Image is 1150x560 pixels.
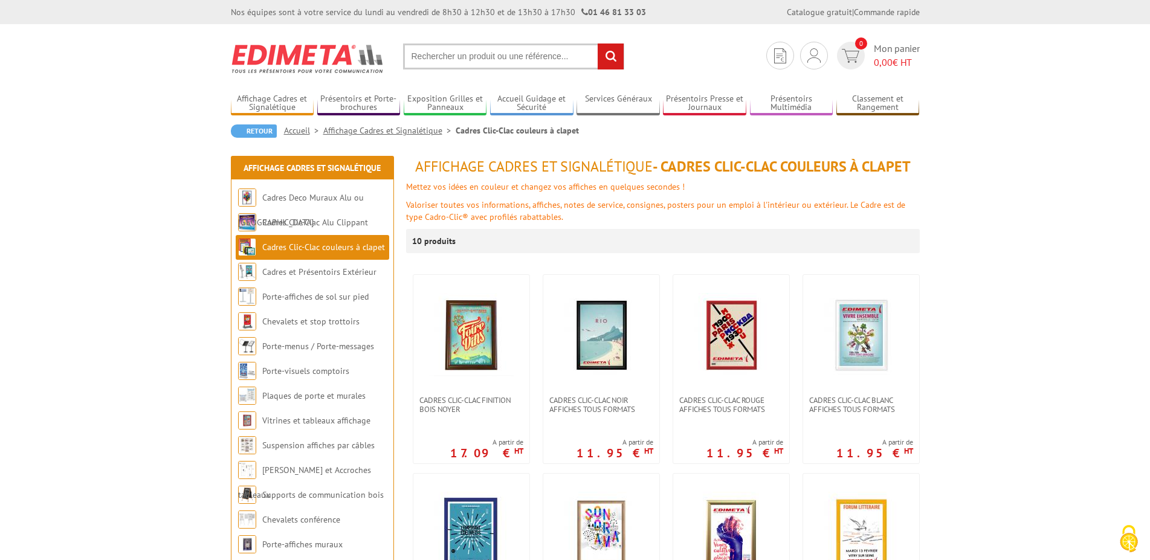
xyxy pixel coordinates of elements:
[904,446,913,456] sup: HT
[262,415,370,426] a: Vitrines et tableaux affichage
[706,449,783,457] p: 11.95 €
[581,7,646,18] strong: 01 46 81 33 03
[836,94,920,114] a: Classement et Rangement
[262,489,384,500] a: Supports de communication bois
[231,94,314,114] a: Affichage Cadres et Signalétique
[807,48,821,63] img: devis rapide
[577,437,653,447] span: A partir de
[262,514,340,525] a: Chevalets conférence
[673,396,789,414] a: Cadres clic-clac rouge affiches tous formats
[663,94,746,114] a: Présentoirs Presse et Journaux
[262,242,385,253] a: Cadres Clic-Clac couleurs à clapet
[406,159,920,175] h1: - Cadres Clic-Clac couleurs à clapet
[262,266,376,277] a: Cadres et Présentoirs Extérieur
[774,446,783,456] sup: HT
[317,94,401,114] a: Présentoirs et Porte-brochures
[238,387,256,405] img: Plaques de porte et murales
[874,56,893,68] span: 0,00
[787,6,920,18] div: |
[262,291,369,302] a: Porte-affiches de sol sur pied
[514,446,523,456] sup: HT
[809,396,913,414] span: Cadres clic-clac blanc affiches tous formats
[774,48,786,63] img: devis rapide
[262,316,360,327] a: Chevalets et stop trottoirs
[429,293,514,378] img: CADRES CLIC-CLAC FINITION BOIS NOYER
[456,124,579,137] li: Cadres Clic-Clac couleurs à clapet
[238,337,256,355] img: Porte-menus / Porte-messages
[238,238,256,256] img: Cadres Clic-Clac couleurs à clapet
[238,362,256,380] img: Porte-visuels comptoirs
[836,437,913,447] span: A partir de
[787,7,852,18] a: Catalogue gratuit
[238,263,256,281] img: Cadres et Présentoirs Extérieur
[855,37,867,50] span: 0
[238,192,364,228] a: Cadres Deco Muraux Alu ou [GEOGRAPHIC_DATA]
[262,390,366,401] a: Plaques de porte et murales
[419,396,523,414] span: CADRES CLIC-CLAC FINITION BOIS NOYER
[706,437,783,447] span: A partir de
[238,411,256,430] img: Vitrines et tableaux affichage
[874,56,920,69] span: € HT
[543,396,659,414] a: Cadres clic-clac noir affiches tous formats
[404,94,487,114] a: Exposition Grilles et Panneaux
[231,6,646,18] div: Nos équipes sont à votre service du lundi au vendredi de 8h30 à 12h30 et de 13h30 à 17h30
[244,163,381,173] a: Affichage Cadres et Signalétique
[412,229,457,253] p: 10 produits
[577,449,653,457] p: 11.95 €
[577,94,660,114] a: Services Généraux
[415,157,653,176] span: Affichage Cadres et Signalétique
[238,465,371,500] a: [PERSON_NAME] et Accroches tableaux
[262,539,343,550] a: Porte-affiches muraux
[836,449,913,457] p: 11.95 €
[413,396,529,414] a: CADRES CLIC-CLAC FINITION BOIS NOYER
[679,396,783,414] span: Cadres clic-clac rouge affiches tous formats
[1114,524,1144,554] img: Cookies (fenêtre modale)
[854,7,920,18] a: Commande rapide
[238,535,256,553] img: Porte-affiches muraux
[262,365,349,376] a: Porte-visuels comptoirs
[262,217,368,228] a: Cadres Clic-Clac Alu Clippant
[406,181,685,192] font: Mettez vos idées en couleur et changez vos affiches en quelques secondes !
[819,293,903,378] img: Cadres clic-clac blanc affiches tous formats
[803,396,919,414] a: Cadres clic-clac blanc affiches tous formats
[450,437,523,447] span: A partir de
[403,43,624,69] input: Rechercher un produit ou une référence...
[262,341,374,352] a: Porte-menus / Porte-messages
[406,199,905,222] font: Valoriser toutes vos informations, affiches, notes de service, consignes, posters pour un emploi ...
[262,440,375,451] a: Suspension affiches par câbles
[1108,519,1150,560] button: Cookies (fenêtre modale)
[549,396,653,414] span: Cadres clic-clac noir affiches tous formats
[238,312,256,330] img: Chevalets et stop trottoirs
[231,36,385,81] img: Edimeta
[450,449,523,457] p: 17.09 €
[238,188,256,207] img: Cadres Deco Muraux Alu ou Bois
[238,461,256,479] img: Cimaises et Accroches tableaux
[284,125,323,136] a: Accueil
[238,436,256,454] img: Suspension affiches par câbles
[842,49,859,63] img: devis rapide
[231,124,277,138] a: Retour
[644,446,653,456] sup: HT
[834,42,920,69] a: devis rapide 0 Mon panier 0,00€ HT
[689,293,774,378] img: Cadres clic-clac rouge affiches tous formats
[874,42,920,69] span: Mon panier
[238,510,256,529] img: Chevalets conférence
[598,43,624,69] input: rechercher
[559,293,644,378] img: Cadres clic-clac noir affiches tous formats
[323,125,456,136] a: Affichage Cadres et Signalétique
[238,288,256,306] img: Porte-affiches de sol sur pied
[750,94,833,114] a: Présentoirs Multimédia
[490,94,573,114] a: Accueil Guidage et Sécurité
